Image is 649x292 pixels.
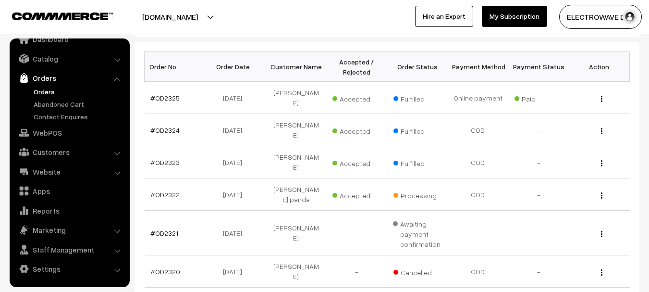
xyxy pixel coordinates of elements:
span: Accepted [332,124,380,136]
td: COD [448,146,508,178]
td: COD [448,255,508,288]
a: COMMMERCE [12,10,96,21]
span: Fulfilled [393,124,441,136]
a: Apps [12,182,126,200]
a: Settings [12,260,126,278]
td: [DATE] [205,82,266,114]
a: #OD2324 [150,126,180,134]
button: ELECTROWAVE DE… [559,5,642,29]
img: user [623,10,637,24]
td: [DATE] [205,211,266,255]
img: COMMMERCE [12,13,113,20]
span: Fulfilled [393,156,441,168]
a: Staff Management [12,241,126,258]
a: #OD2320 [150,267,180,276]
a: Orders [31,87,126,97]
th: Payment Status [508,52,569,82]
span: Accepted [332,156,380,168]
a: Website [12,163,126,180]
img: Menu [601,160,602,166]
td: - [326,255,387,288]
th: Order No [145,52,205,82]
span: Fulfilled [393,91,441,104]
a: Customers [12,143,126,161]
td: [PERSON_NAME] [266,82,326,114]
td: [DATE] [205,178,266,211]
td: COD [448,178,508,211]
img: Menu [601,269,602,276]
img: Menu [601,96,602,102]
span: Accepted [332,91,380,104]
span: Processing [393,188,441,201]
td: - [508,178,569,211]
th: Action [569,52,629,82]
td: [PERSON_NAME] panda [266,178,326,211]
th: Payment Method [448,52,508,82]
a: Reports [12,202,126,219]
td: Online payment [448,82,508,114]
span: Paid [514,91,563,104]
a: Catalog [12,50,126,67]
th: Order Status [387,52,448,82]
td: [PERSON_NAME] [266,211,326,255]
img: Menu [601,192,602,199]
td: - [508,146,569,178]
td: COD [448,114,508,146]
a: Hire an Expert [415,6,473,27]
td: [DATE] [205,146,266,178]
a: Marketing [12,221,126,239]
span: Awaiting payment confirmation [393,216,442,249]
img: Menu [601,231,602,237]
th: Order Date [205,52,266,82]
td: [DATE] [205,114,266,146]
a: Orders [12,69,126,87]
a: #OD2321 [150,229,178,237]
a: Abandoned Cart [31,99,126,109]
button: [DOMAIN_NAME] [109,5,232,29]
span: Accepted [332,188,380,201]
a: My Subscription [482,6,547,27]
td: [DATE] [205,255,266,288]
td: - [508,114,569,146]
a: #OD2322 [150,190,180,199]
td: - [326,211,387,255]
a: Contact Enquires [31,112,126,122]
td: - [508,255,569,288]
td: [PERSON_NAME] [266,114,326,146]
span: Cancelled [393,265,441,278]
a: Dashboard [12,30,126,48]
a: WebPOS [12,124,126,141]
td: - [508,211,569,255]
td: [PERSON_NAME] [266,255,326,288]
a: #OD2325 [150,94,180,102]
th: Accepted / Rejected [326,52,387,82]
th: Customer Name [266,52,326,82]
td: [PERSON_NAME] [266,146,326,178]
img: Menu [601,128,602,134]
a: #OD2323 [150,158,180,166]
